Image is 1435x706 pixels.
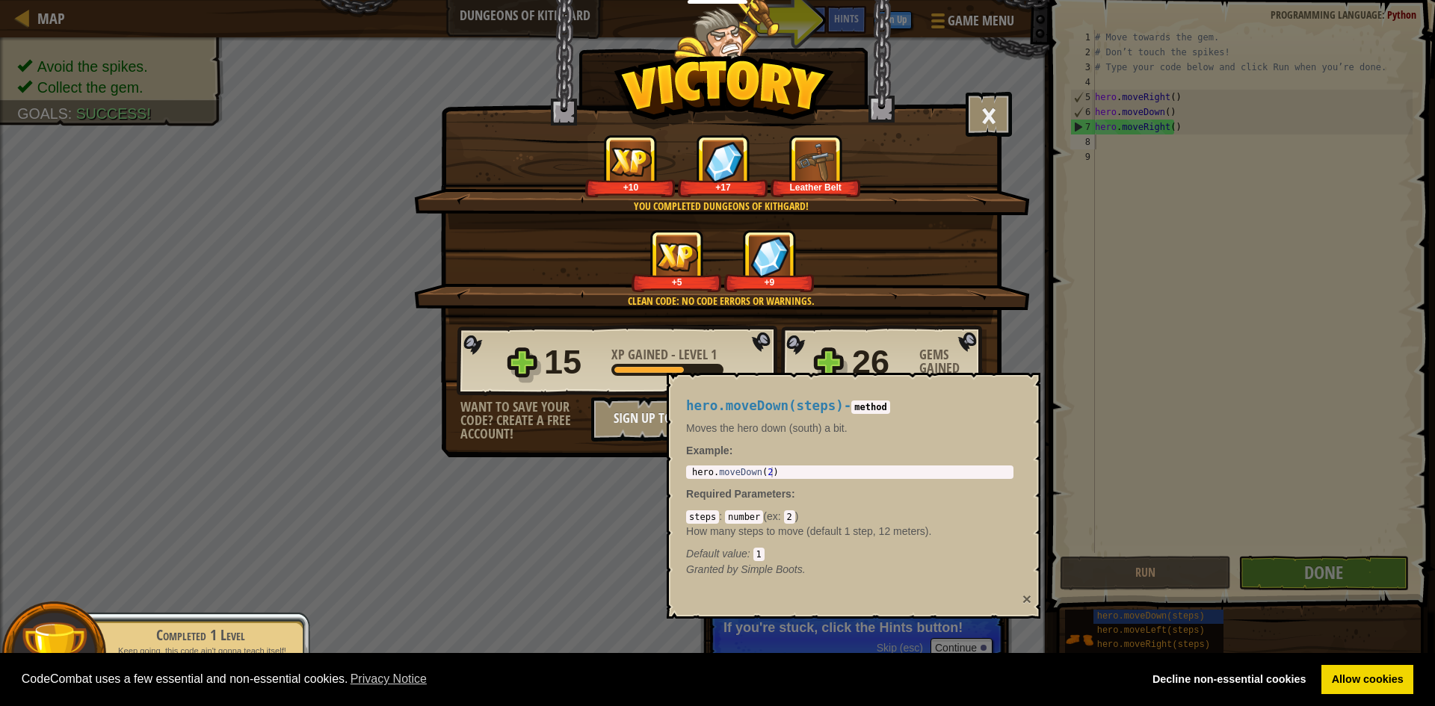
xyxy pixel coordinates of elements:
[686,488,791,500] span: Required Parameters
[686,445,729,456] span: Example
[106,625,294,645] div: Completed 1 Level
[485,294,957,309] div: Clean code: no code errors or warnings.
[778,510,784,522] span: :
[767,510,778,522] span: ex
[704,141,743,182] img: Gems Gained
[686,398,844,413] span: hero.moveDown(steps)
[750,236,789,277] img: Gems Gained
[919,348,987,375] div: Gems Gained
[719,510,725,522] span: :
[588,182,673,193] div: +10
[725,510,763,524] code: number
[851,400,889,414] code: method
[686,445,732,456] strong: :
[611,348,717,362] div: -
[686,399,1013,413] h4: -
[544,338,602,386] div: 15
[614,55,834,130] img: Victory
[852,338,910,386] div: 26
[348,668,430,690] a: learn more about cookies
[686,509,1013,561] div: ( )
[774,182,858,193] div: Leather Belt
[20,620,88,688] img: trophy.png
[681,182,765,193] div: +17
[784,510,795,524] code: 2
[591,397,778,442] button: Sign Up to Save Progress
[1321,665,1413,695] a: allow cookies
[485,199,957,214] div: You completed Dungeons of Kithgard!
[747,548,753,560] span: :
[711,345,717,364] span: 1
[1022,591,1031,607] button: ×
[460,400,591,441] div: Want to save your code? Create a free account!
[795,141,836,182] img: New Item
[791,488,795,500] span: :
[635,276,719,288] div: +5
[1142,665,1316,695] a: deny cookies
[686,563,806,575] em: Simple Boots.
[686,548,747,560] span: Default value
[611,345,671,364] span: XP Gained
[676,345,711,364] span: Level
[22,668,1131,690] span: CodeCombat uses a few essential and non-essential cookies.
[686,563,741,575] span: Granted by
[686,510,719,524] code: steps
[656,242,698,271] img: XP Gained
[610,147,652,176] img: XP Gained
[966,92,1012,137] button: ×
[106,645,294,657] p: Keep going, this code ain't gonna teach itself!
[727,276,812,288] div: +9
[753,548,765,561] code: 1
[686,421,1013,436] p: Moves the hero down (south) a bit.
[686,524,1013,539] p: How many steps to move (default 1 step, 12 meters).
